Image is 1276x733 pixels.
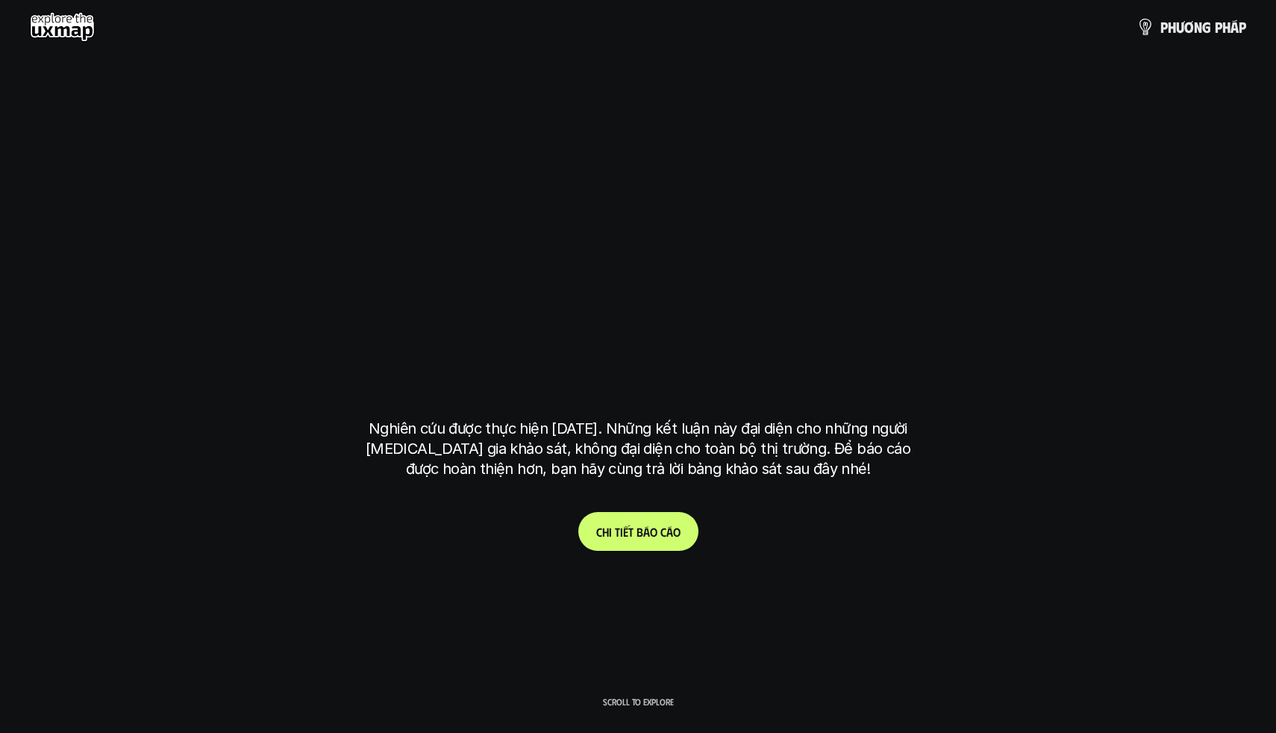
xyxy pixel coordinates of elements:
[620,525,623,539] span: i
[623,525,628,539] span: ế
[643,525,650,539] span: á
[609,525,612,539] span: i
[372,340,904,402] h1: tại [GEOGRAPHIC_DATA]
[1194,19,1202,35] span: n
[1202,19,1211,35] span: g
[1176,19,1184,35] span: ư
[1222,19,1230,35] span: h
[1239,19,1246,35] span: p
[358,419,918,479] p: Nghiên cứu được thực hiện [DATE]. Những kết luận này đại diện cho những người [MEDICAL_DATA] gia ...
[602,525,609,539] span: h
[587,186,700,203] h6: Kết quả nghiên cứu
[1136,12,1246,42] a: phươngpháp
[603,696,674,707] p: Scroll to explore
[1215,19,1222,35] span: p
[666,525,673,539] span: á
[1184,19,1194,35] span: ơ
[366,222,910,284] h1: phạm vi công việc của
[578,512,698,551] a: Chitiếtbáocáo
[660,525,666,539] span: c
[650,525,657,539] span: o
[1168,19,1176,35] span: h
[596,525,602,539] span: C
[615,525,620,539] span: t
[673,525,681,539] span: o
[637,525,643,539] span: b
[628,525,634,539] span: t
[1230,19,1239,35] span: á
[1160,19,1168,35] span: p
